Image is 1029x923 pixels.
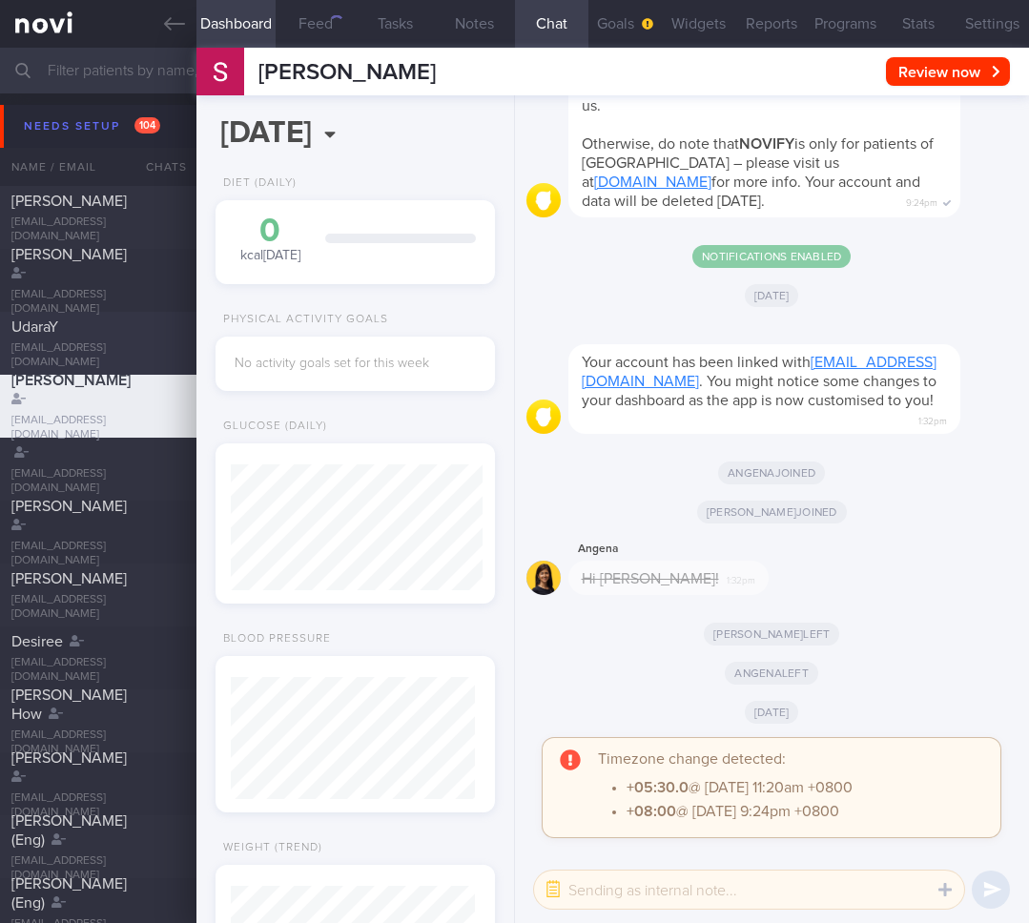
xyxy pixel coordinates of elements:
[216,632,331,646] div: Blood Pressure
[11,414,185,442] div: [EMAIL_ADDRESS][DOMAIN_NAME]
[235,215,306,265] div: kcal [DATE]
[11,634,63,649] span: Desiree
[11,540,185,568] div: [EMAIL_ADDRESS][DOMAIN_NAME]
[11,750,127,766] span: [PERSON_NAME]
[906,192,937,210] span: 9:24pm
[11,854,185,883] div: [EMAIL_ADDRESS][DOMAIN_NAME]
[11,499,127,514] span: [PERSON_NAME]
[582,571,719,586] span: Hi [PERSON_NAME]!
[11,876,127,911] span: [PERSON_NAME] (Eng)
[582,136,934,209] span: Otherwise, do note that is only for patients of [GEOGRAPHIC_DATA] – please visit us at for more i...
[134,117,160,133] span: 104
[725,662,818,685] span: Angena left
[739,136,794,152] strong: NOVIFY
[11,791,185,820] div: [EMAIL_ADDRESS][DOMAIN_NAME]
[692,245,851,268] span: Notifications enabled
[886,57,1010,86] button: Review now
[11,571,127,586] span: [PERSON_NAME]
[627,773,981,797] li: @ [DATE] 11:20am +0800
[11,373,131,388] span: [PERSON_NAME]
[745,701,799,724] span: [DATE]
[11,593,185,622] div: [EMAIL_ADDRESS][DOMAIN_NAME]
[11,467,185,496] div: [EMAIL_ADDRESS][DOMAIN_NAME]
[216,176,297,191] div: Diet (Daily)
[594,174,711,190] a: [DOMAIN_NAME]
[627,780,689,795] strong: +05:30.0
[11,656,185,685] div: [EMAIL_ADDRESS][DOMAIN_NAME]
[627,804,676,819] strong: +08:00
[19,113,165,139] div: Needs setup
[216,420,327,434] div: Glucose (Daily)
[568,538,826,561] div: Angena
[697,501,847,523] span: [PERSON_NAME] joined
[582,355,936,389] a: [EMAIL_ADDRESS][DOMAIN_NAME]
[582,22,935,113] span: We could not find a matching account for your email: . If you are a registered patient of NOVI He...
[727,569,755,587] span: 1:32pm
[235,215,306,248] div: 0
[216,841,322,855] div: Weight (Trend)
[11,687,127,722] span: [PERSON_NAME] How
[120,148,196,186] div: Chats
[582,355,936,408] span: Your account has been linked with . You might notice some changes to your dashboard as the app is...
[11,247,127,262] span: [PERSON_NAME]
[235,356,475,373] div: No activity goals set for this week
[704,623,839,646] span: [PERSON_NAME] left
[918,410,947,428] span: 1:32pm
[11,341,185,370] div: [EMAIL_ADDRESS][DOMAIN_NAME]
[598,751,786,767] span: Timezone change detected:
[11,728,185,757] div: [EMAIL_ADDRESS][DOMAIN_NAME]
[745,284,799,307] span: [DATE]
[11,215,185,244] div: [EMAIL_ADDRESS][DOMAIN_NAME]
[627,797,981,821] li: @ [DATE] 9:24pm +0800
[11,194,127,209] span: [PERSON_NAME]
[718,461,825,484] span: Angena joined
[11,288,185,317] div: [EMAIL_ADDRESS][DOMAIN_NAME]
[11,813,127,848] span: [PERSON_NAME] (Eng)
[216,313,388,327] div: Physical Activity Goals
[11,319,58,335] span: UdaraY
[258,61,436,84] span: [PERSON_NAME]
